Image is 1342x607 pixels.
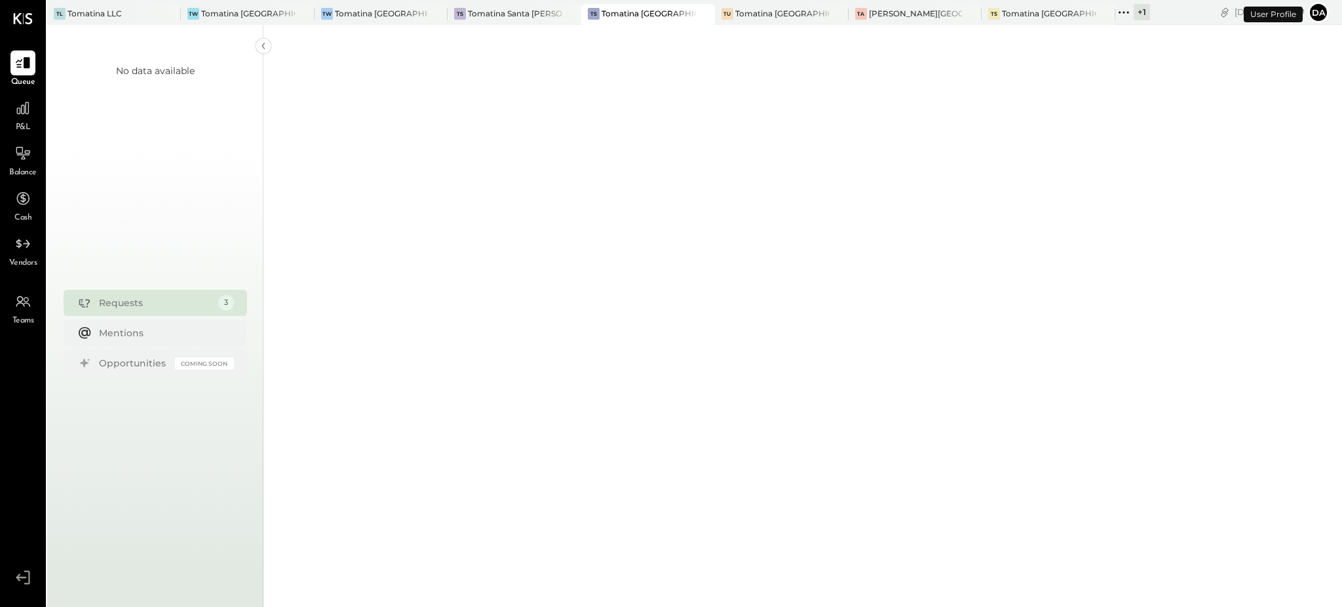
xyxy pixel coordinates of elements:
a: Teams [1,289,45,327]
div: Tomatina [GEOGRAPHIC_DATA] [335,8,429,19]
a: Vendors [1,231,45,269]
div: TS [988,8,1000,20]
a: Queue [1,50,45,88]
div: TW [321,8,333,20]
span: P&L [16,122,31,134]
button: Da [1308,2,1329,23]
div: [PERSON_NAME][GEOGRAPHIC_DATA] [869,8,963,19]
div: Mentions [99,326,227,340]
div: Tomatina [GEOGRAPHIC_DATA][PERSON_NAME] [1002,8,1096,19]
div: TU [721,8,733,20]
div: TS [588,8,600,20]
div: Tomatina LLC [67,8,122,19]
div: + 1 [1134,4,1150,20]
span: Teams [12,315,34,327]
div: [DATE] [1235,6,1305,18]
div: Tomatina [GEOGRAPHIC_DATA] [735,8,829,19]
div: 3 [218,295,234,311]
a: Cash [1,186,45,224]
div: Tomatina [GEOGRAPHIC_DATA] [602,8,695,19]
div: TL [54,8,66,20]
span: Vendors [9,258,37,269]
span: Queue [11,77,35,88]
div: Tomatina [GEOGRAPHIC_DATA] [201,8,295,19]
div: No data available [116,64,195,77]
a: Balance [1,141,45,179]
div: Requests [99,296,212,309]
div: copy link [1218,5,1231,19]
div: Opportunities [99,357,168,370]
div: Tomatina Santa [PERSON_NAME] [468,8,562,19]
div: Coming Soon [175,357,234,370]
span: Cash [14,212,31,224]
div: TS [454,8,466,20]
a: P&L [1,96,45,134]
span: Balance [9,167,37,179]
div: User Profile [1244,7,1303,22]
div: TW [187,8,199,20]
div: TA [855,8,867,20]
